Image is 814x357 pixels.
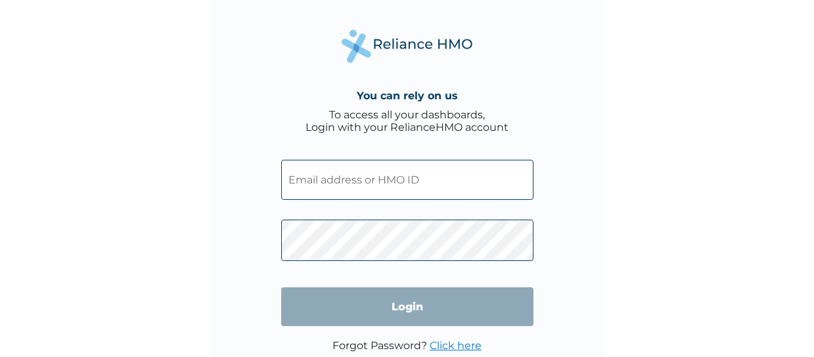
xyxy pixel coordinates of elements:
[342,30,473,63] img: Reliance Health's Logo
[357,89,458,102] h4: You can rely on us
[332,339,482,352] p: Forgot Password?
[305,108,509,133] div: To access all your dashboards, Login with your RelianceHMO account
[281,160,533,200] input: Email address or HMO ID
[281,287,533,326] input: Login
[430,339,482,352] a: Click here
